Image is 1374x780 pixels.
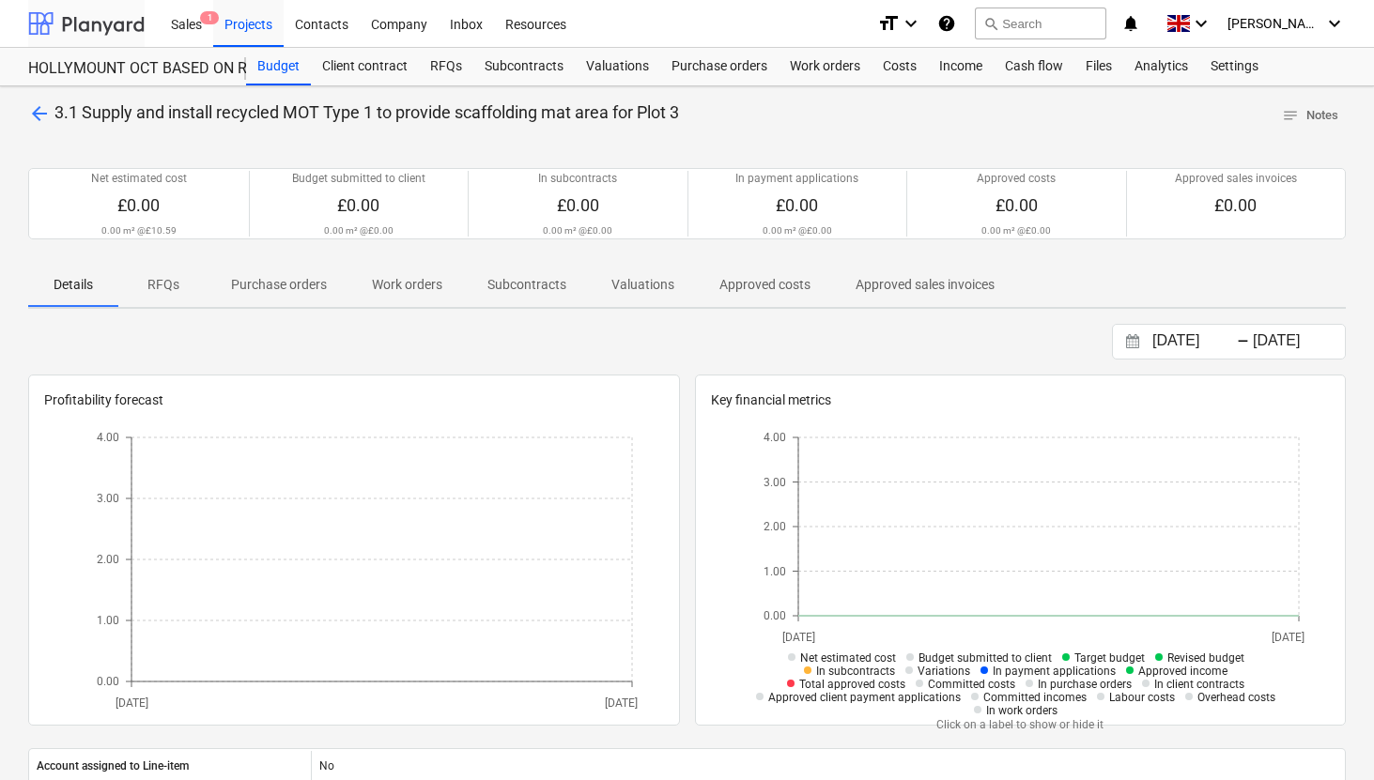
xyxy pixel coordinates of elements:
[97,432,119,445] tspan: 4.00
[872,48,928,85] a: Costs
[473,48,575,85] a: Subcontracts
[200,11,219,24] span: 1
[977,171,1056,187] p: Approved costs
[28,59,224,79] div: HOLLYMOUNT OCT BASED ON REV [DATE]
[1214,195,1257,215] span: £0.00
[764,521,786,534] tspan: 2.00
[575,48,660,85] a: Valuations
[1323,12,1346,35] i: keyboard_arrow_down
[1175,171,1297,187] p: Approved sales invoices
[1038,678,1132,691] span: In purchase orders
[856,275,995,295] p: Approved sales invoices
[928,48,994,85] a: Income
[311,48,419,85] a: Client contract
[918,665,970,678] span: Variations
[776,195,818,215] span: £0.00
[605,696,638,710] tspan: [DATE]
[719,275,811,295] p: Approved costs
[983,691,1087,704] span: Committed incomes
[487,275,566,295] p: Subcontracts
[1282,107,1299,124] span: notes
[1282,105,1338,127] span: Notes
[1272,631,1305,644] tspan: [DATE]
[292,171,425,187] p: Budget submitted to client
[781,631,814,644] tspan: [DATE]
[1167,651,1244,665] span: Revised budget
[919,651,1052,665] span: Budget submitted to client
[735,171,858,187] p: In payment applications
[1123,48,1199,85] a: Analytics
[101,224,177,237] p: 0.00 m² @ £10.59
[994,48,1074,85] a: Cash flow
[1199,48,1270,85] a: Settings
[937,12,956,35] i: Knowledge base
[372,275,442,295] p: Work orders
[900,12,922,35] i: keyboard_arrow_down
[996,195,1038,215] span: £0.00
[816,665,895,678] span: In subcontracts
[764,432,786,445] tspan: 4.00
[764,610,786,623] tspan: 0.00
[800,651,896,665] span: Net estimated cost
[97,615,119,628] tspan: 1.00
[543,224,612,237] p: 0.00 m² @ £0.00
[419,48,473,85] a: RFQs
[799,678,905,691] span: Total approved costs
[1074,48,1123,85] a: Files
[337,195,379,215] span: £0.00
[1190,12,1212,35] i: keyboard_arrow_down
[1138,665,1227,678] span: Approved income
[141,275,186,295] p: RFQs
[779,48,872,85] a: Work orders
[97,493,119,506] tspan: 3.00
[1149,329,1244,355] input: Start Date
[711,390,1331,410] p: Key financial metrics
[764,565,786,578] tspan: 1.00
[231,275,327,295] p: Purchase orders
[324,224,394,237] p: 0.00 m² @ £0.00
[764,476,786,489] tspan: 3.00
[91,171,187,187] p: Net estimated cost
[538,171,617,187] p: In subcontracts
[557,195,599,215] span: £0.00
[1109,691,1175,704] span: Labour costs
[97,554,119,567] tspan: 2.00
[981,224,1051,237] p: 0.00 m² @ £0.00
[1154,678,1244,691] span: In client contracts
[975,8,1106,39] button: Search
[116,696,148,710] tspan: [DATE]
[1274,101,1346,130] button: Notes
[993,665,1116,678] span: In payment applications
[763,224,832,237] p: 0.00 m² @ £0.00
[246,48,311,85] a: Budget
[928,678,1015,691] span: Committed costs
[1237,336,1249,347] div: -
[768,691,961,704] span: Approved client payment applications
[28,102,51,125] span: arrow_back
[660,48,779,85] a: Purchase orders
[1197,691,1275,704] span: Overhead costs
[877,12,900,35] i: format_size
[742,717,1299,733] p: Click on a label to show or hide it
[54,102,679,122] span: 3.1 Supply and install recycled MOT Type 1 to provide scaffolding mat area for Plot 3
[1249,329,1345,355] input: End Date
[44,390,664,410] p: Profitability forecast
[986,704,1058,717] span: In work orders
[1280,690,1374,780] iframe: Chat Widget
[117,195,160,215] span: £0.00
[1121,12,1140,35] i: notifications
